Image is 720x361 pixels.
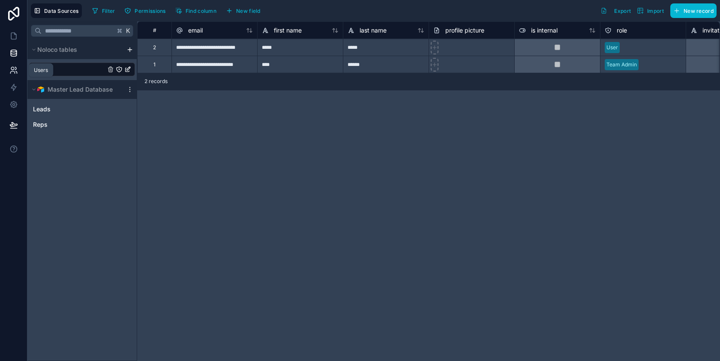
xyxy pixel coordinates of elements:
[223,4,264,17] button: New field
[617,26,627,35] span: role
[614,8,631,14] span: Export
[153,61,156,68] div: 1
[121,4,172,17] a: Permissions
[89,4,118,17] button: Filter
[186,8,216,14] span: Find column
[144,27,165,33] div: #
[684,8,714,14] span: New record
[188,26,203,35] span: email
[153,44,156,51] div: 2
[135,8,165,14] span: Permissions
[531,26,558,35] span: is internal
[125,28,131,34] span: K
[445,26,484,35] span: profile picture
[31,3,82,18] button: Data Sources
[606,61,637,69] div: Team Admin
[667,3,717,18] a: New record
[144,78,168,85] span: 2 records
[121,4,168,17] button: Permissions
[597,3,634,18] button: Export
[634,3,667,18] button: Import
[44,8,79,14] span: Data Sources
[360,26,387,35] span: last name
[670,3,717,18] button: New record
[102,8,115,14] span: Filter
[34,67,48,74] div: Users
[606,44,618,51] div: User
[647,8,664,14] span: Import
[172,4,219,17] button: Find column
[236,8,261,14] span: New field
[274,26,302,35] span: first name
